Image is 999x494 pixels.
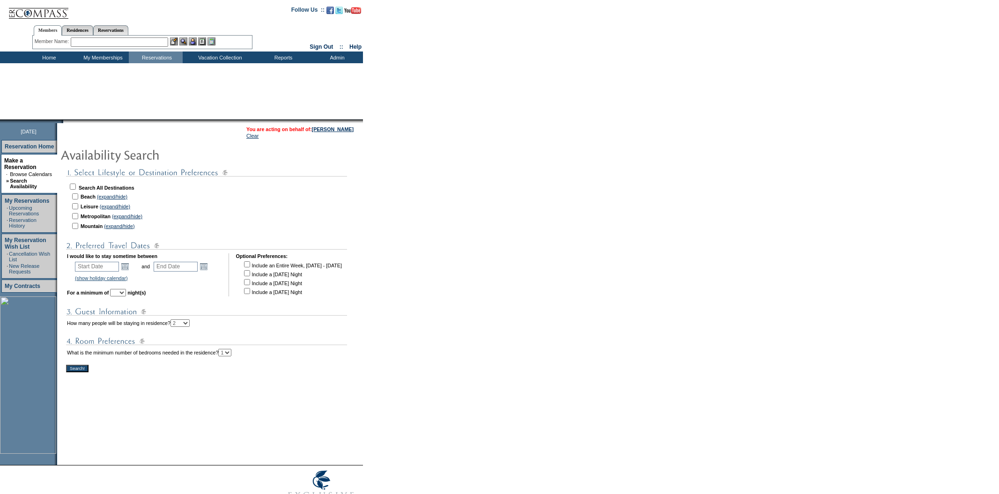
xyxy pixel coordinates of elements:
[154,262,198,272] input: Date format: M/D/Y. Shortcut keys: [T] for Today. [UP] or [.] for Next Day. [DOWN] or [,] for Pre...
[198,37,206,45] img: Reservations
[67,253,157,259] b: I would like to stay sometime between
[129,52,183,63] td: Reservations
[75,52,129,63] td: My Memberships
[255,52,309,63] td: Reports
[60,145,248,164] img: pgTtlAvailabilitySearch.gif
[207,37,215,45] img: b_calculator.gif
[242,260,341,295] td: Include an Entire Week, [DATE] - [DATE] Include a [DATE] Night Include a [DATE] Night Include a [...
[81,223,103,229] b: Mountain
[140,260,151,273] td: and
[5,237,46,250] a: My Reservation Wish List
[5,198,49,204] a: My Reservations
[7,263,8,274] td: ·
[63,119,64,123] img: blank.gif
[349,44,362,50] a: Help
[79,185,134,191] b: Search All Destinations
[81,214,111,219] b: Metropolitan
[21,52,75,63] td: Home
[246,133,259,139] a: Clear
[9,251,50,262] a: Cancellation Wish List
[179,37,187,45] img: View
[66,365,89,372] input: Search!
[60,119,63,123] img: promoShadowLeftCorner.gif
[81,204,98,209] b: Leisure
[9,263,39,274] a: New Release Requests
[4,157,37,170] a: Make a Reservation
[335,9,343,15] a: Follow us on Twitter
[112,214,142,219] a: (expand/hide)
[97,194,127,199] a: (expand/hide)
[344,7,361,14] img: Subscribe to our YouTube Channel
[10,178,37,189] a: Search Availability
[246,126,354,132] span: You are acting on behalf of:
[9,205,39,216] a: Upcoming Reservations
[183,52,255,63] td: Vacation Collection
[344,9,361,15] a: Subscribe to our YouTube Channel
[326,7,334,14] img: Become our fan on Facebook
[120,261,130,272] a: Open the calendar popup.
[35,37,71,45] div: Member Name:
[236,253,288,259] b: Optional Preferences:
[100,204,130,209] a: (expand/hide)
[75,275,128,281] a: (show holiday calendar)
[7,217,8,229] td: ·
[340,44,343,50] span: ::
[75,262,119,272] input: Date format: M/D/Y. Shortcut keys: [T] for Today. [UP] or [.] for Next Day. [DOWN] or [,] for Pre...
[170,37,178,45] img: b_edit.gif
[67,290,109,295] b: For a minimum of
[67,319,190,327] td: How many people will be staying in residence?
[7,205,8,216] td: ·
[312,126,354,132] a: [PERSON_NAME]
[93,25,128,35] a: Reservations
[291,6,325,17] td: Follow Us ::
[34,25,62,36] a: Members
[62,25,93,35] a: Residences
[310,44,333,50] a: Sign Out
[104,223,134,229] a: (expand/hide)
[5,283,40,289] a: My Contracts
[7,251,8,262] td: ·
[127,290,146,295] b: night(s)
[309,52,363,63] td: Admin
[81,194,96,199] b: Beach
[6,171,9,177] td: ·
[21,129,37,134] span: [DATE]
[335,7,343,14] img: Follow us on Twitter
[10,171,52,177] a: Browse Calendars
[326,9,334,15] a: Become our fan on Facebook
[67,349,231,356] td: What is the minimum number of bedrooms needed in the residence?
[9,217,37,229] a: Reservation History
[5,143,54,150] a: Reservation Home
[189,37,197,45] img: Impersonate
[199,261,209,272] a: Open the calendar popup.
[6,178,9,184] b: »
